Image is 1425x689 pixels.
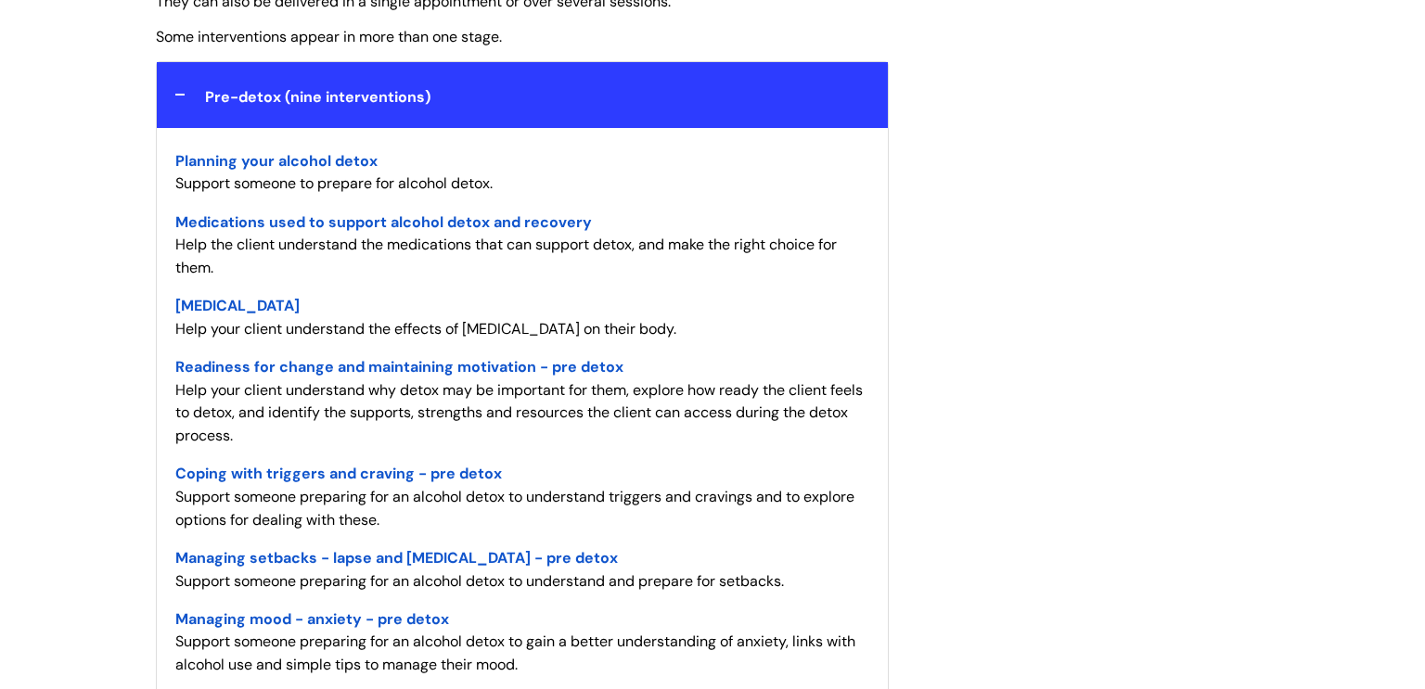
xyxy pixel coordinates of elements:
span: Managing mood - anxiety - pre detox [175,609,449,629]
span: Support someone preparing for an alcohol detox to understand triggers and cravings and to explore... [175,487,854,530]
span: Medications used to support alcohol detox and recovery [175,212,592,232]
span: [MEDICAL_DATA] [175,296,300,315]
span: Support someone preparing for an alcohol detox to gain a better understanding of anxiety, links w... [175,632,855,674]
span: Support someone preparing for an alcohol detox to understand and prepare for setbacks. [175,571,784,591]
span: Help the client understand the medications that can support detox, and make the right choice for ... [175,235,837,277]
span: Help your client understand the effects of [MEDICAL_DATA] on their body. [175,319,676,338]
a: Readiness for change and maintaining motivation - pre detox [175,351,623,378]
span: - [378,151,386,171]
span: Support someone to prepare for alcohol detox. [175,173,493,193]
a: Managing mood - anxiety - pre detox [175,603,449,631]
span: Help your client understand why detox may be important for them, explore how ready the client fee... [175,380,863,446]
span: Planning your alcohol detox [175,151,378,171]
span: Readiness for change and maintaining motivation - pre detox [175,357,623,376]
a: Medications used to support alcohol detox and recovery [175,206,592,234]
a: Coping with triggers and craving - pre detox [175,457,502,485]
span: Pre-detox (nine interventions) [205,87,430,107]
span: Managing setbacks - lapse and [MEDICAL_DATA] - pre detox [175,548,618,568]
a: Planning your alcohol detox [175,145,378,172]
a: [MEDICAL_DATA] [175,289,300,317]
span: Some interventions appear in more than one stage. [156,27,502,46]
a: Managing setbacks - lapse and [MEDICAL_DATA] - pre detox [175,542,618,569]
span: Coping with triggers and craving - pre detox [175,464,502,483]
